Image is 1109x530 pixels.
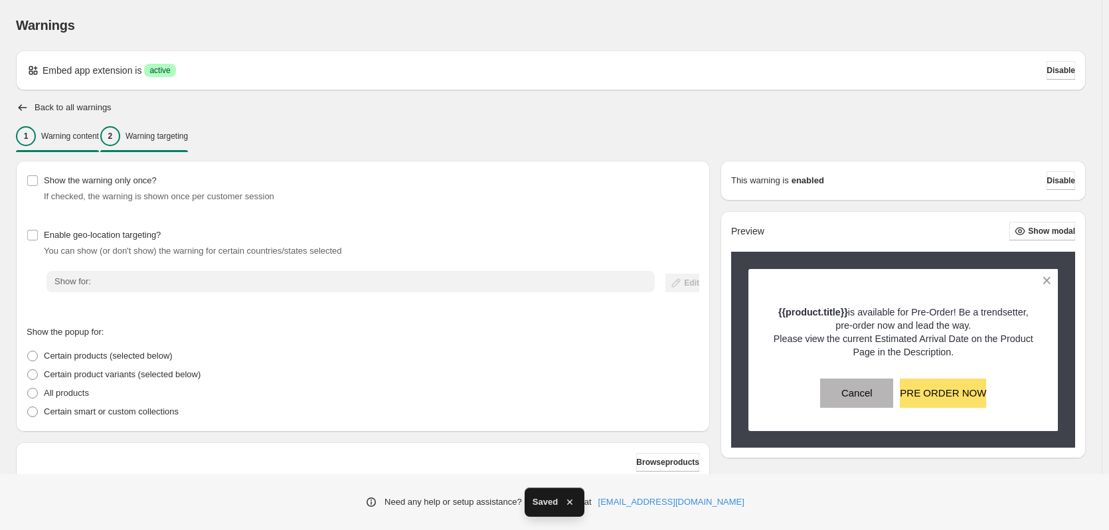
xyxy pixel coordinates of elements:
h2: Preview [731,226,764,237]
span: Certain product variants (selected below) [44,369,201,379]
span: If checked, the warning is shown once per customer session [44,191,274,201]
span: Browse products [636,457,699,468]
span: Show for: [54,276,91,286]
button: Browseproducts [636,453,699,472]
strong: enabled [792,174,824,187]
p: Please view the current Estimated Arrival Date on the Product Page in the Description. [772,332,1035,359]
p: Warning targeting [126,131,188,141]
p: Certain smart or custom collections [44,405,179,418]
button: Disable [1047,171,1075,190]
span: Show the popup for: [27,327,104,337]
span: Disable [1047,65,1075,76]
span: Disable [1047,175,1075,186]
span: Certain products (selected below) [44,351,173,361]
h2: Back to all warnings [35,102,112,113]
p: is available for Pre-Order! Be a trendsetter, pre-order now and lead the way. [772,306,1035,332]
p: All products [44,387,89,400]
span: Enable geo-location targeting? [44,230,161,240]
button: PRE ORDER NOW [900,379,986,408]
a: [EMAIL_ADDRESS][DOMAIN_NAME] [598,495,744,509]
span: active [149,65,170,76]
div: 1 [16,126,36,146]
span: Saved [533,495,558,509]
span: Warnings [16,18,75,33]
strong: {{product.title}} [778,307,848,317]
p: This warning is [731,174,789,187]
span: Show the warning only once? [44,175,157,185]
button: 1Warning content [16,122,99,150]
p: Warning content [41,131,99,141]
button: 2Warning targeting [100,122,188,150]
span: Show modal [1028,226,1075,236]
button: Disable [1047,61,1075,80]
p: Embed app extension is [43,64,141,77]
div: 2 [100,126,120,146]
button: Cancel [820,379,893,408]
span: You can show (or don't show) the warning for certain countries/states selected [44,246,342,256]
button: Show modal [1009,222,1075,240]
